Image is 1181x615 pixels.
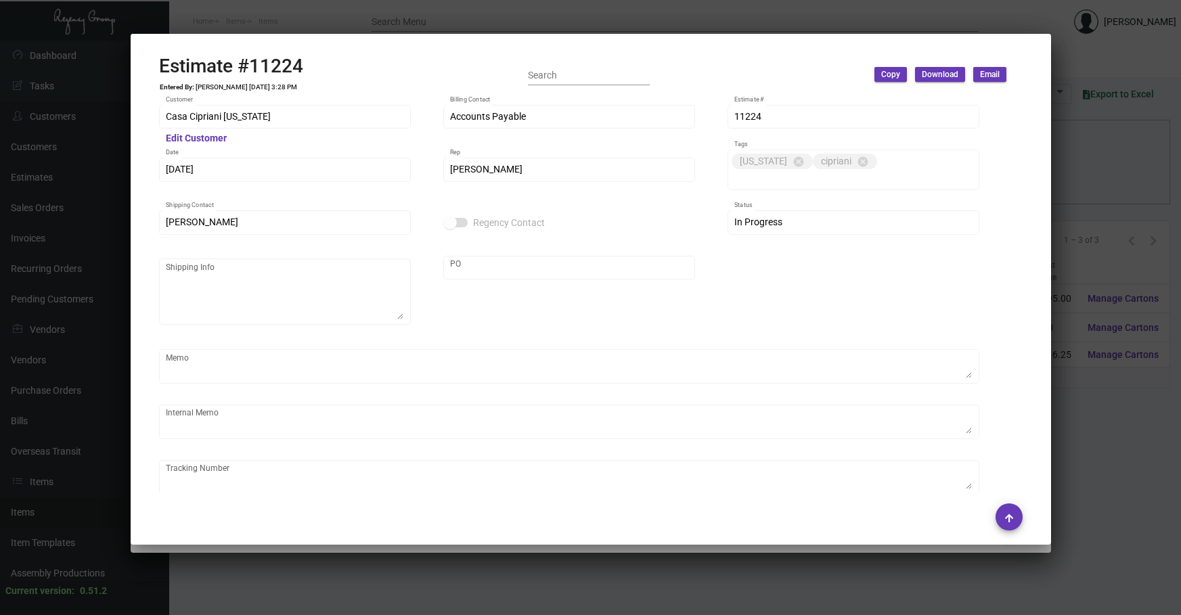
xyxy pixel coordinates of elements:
[857,156,869,168] mat-icon: cancel
[166,133,227,144] mat-hint: Edit Customer
[922,69,958,81] span: Download
[80,584,107,598] div: 0.51.2
[874,67,907,82] button: Copy
[980,69,1000,81] span: Email
[159,55,303,78] h2: Estimate #11224
[734,217,782,227] span: In Progress
[813,154,877,169] mat-chip: cipriani
[915,67,965,82] button: Download
[473,214,545,231] span: Regency Contact
[732,154,813,169] mat-chip: [US_STATE]
[973,67,1006,82] button: Email
[793,156,805,168] mat-icon: cancel
[5,584,74,598] div: Current version:
[159,83,195,91] td: Entered By:
[195,83,298,91] td: [PERSON_NAME] [DATE] 3:28 PM
[881,69,900,81] span: Copy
